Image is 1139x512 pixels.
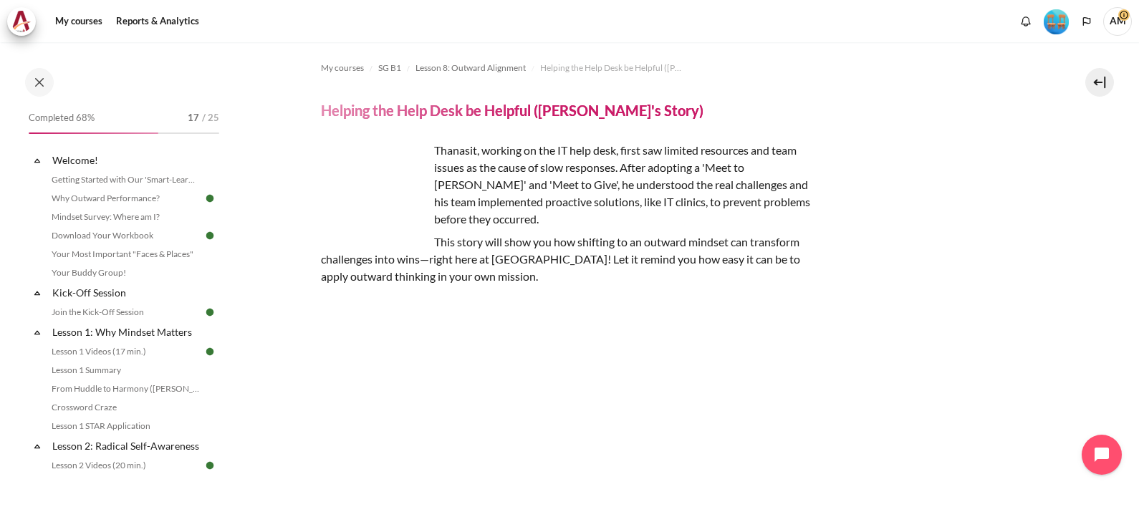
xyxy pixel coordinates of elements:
a: Join the Kick-Off Session [47,304,203,321]
a: SG B1 [378,59,401,77]
span: SG B1 [378,62,401,74]
span: Helping the Help Desk be Helpful ([PERSON_NAME]'s Story) [540,62,683,74]
div: Show notification window with no new notifications [1015,11,1037,32]
span: Completed 68% [29,111,95,125]
img: Done [203,306,216,319]
div: 68% [29,132,158,134]
a: Helping the Help Desk be Helpful ([PERSON_NAME]'s Story) [540,59,683,77]
nav: Navigation bar [321,57,1037,79]
a: Getting Started with Our 'Smart-Learning' Platform [47,171,203,188]
span: My courses [321,62,364,74]
img: Done [203,459,216,472]
a: Lesson 8: Outward Alignment [415,59,526,77]
a: Your Buddy Group! [47,264,203,281]
a: Lesson 1 Summary [47,362,203,379]
a: Download Your Workbook [47,227,203,244]
a: Why Outward Performance? [47,190,203,207]
a: Lesson 2 Videos (20 min.) [47,457,203,474]
img: Architeck [11,11,32,32]
a: Kick-Off Session [50,283,203,302]
a: User menu [1103,7,1132,36]
span: / 25 [202,111,219,125]
a: My courses [321,59,364,77]
img: Done [203,345,216,358]
a: Mindset Survey: Where am I? [47,208,203,226]
p: This story will show you how shifting to an outward mindset can transform challenges into wins—ri... [321,233,822,285]
span: Collapse [30,325,44,339]
a: Crossword Craze [47,399,203,416]
a: Welcome! [50,150,203,170]
h4: Helping the Help Desk be Helpful ([PERSON_NAME]'s Story) [321,101,703,120]
a: Lesson 2: Radical Self-Awareness [50,436,203,455]
img: Done [203,192,216,205]
span: Collapse [30,153,44,168]
button: Languages [1076,11,1097,32]
a: Reports & Analytics [111,7,204,36]
span: Collapse [30,439,44,453]
div: Level #4 [1044,8,1069,34]
a: Level #4 [1038,8,1075,34]
span: 17 [188,111,199,125]
span: AM [1103,7,1132,36]
span: Lesson 8: Outward Alignment [415,62,526,74]
span: Collapse [30,286,44,300]
a: Architeck Architeck [7,7,43,36]
p: Thanasit, working on the IT help desk, first saw limited resources and team issues as the cause o... [321,142,822,228]
a: Your Most Important "Faces & Places" [47,246,203,263]
a: From Huddle to Harmony ([PERSON_NAME]'s Story) [47,380,203,397]
img: sdf [321,142,428,249]
a: Lesson 1 Videos (17 min.) [47,343,203,360]
a: Lesson 1: Why Mindset Matters [50,322,203,342]
a: Lesson 1 STAR Application [47,417,203,435]
a: My courses [50,7,107,36]
img: Level #4 [1044,9,1069,34]
img: Done [203,229,216,242]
